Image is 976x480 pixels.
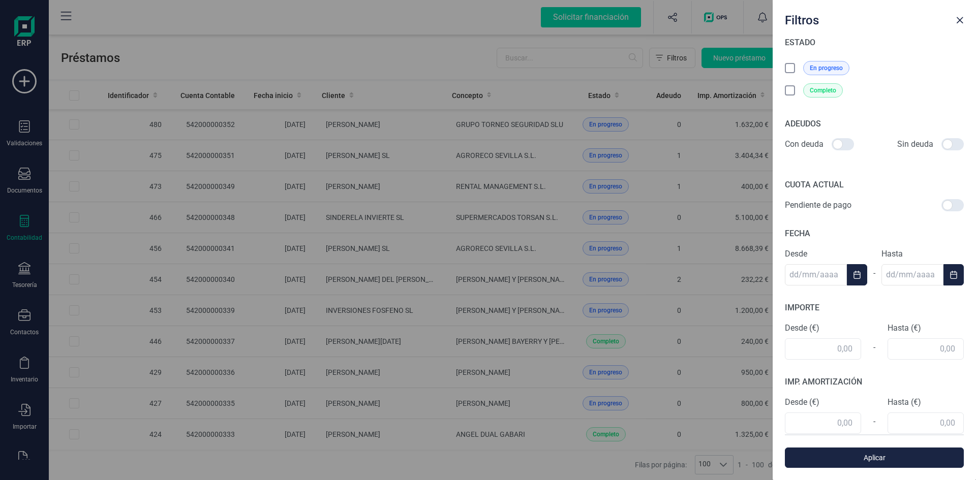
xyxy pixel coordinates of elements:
span: Aplicar [797,453,952,463]
span: FECHA [785,229,810,238]
input: 0,00 [888,338,964,360]
span: En progreso [810,63,843,73]
button: Close [952,12,968,28]
input: 0,00 [888,412,964,434]
button: Choose Date [847,264,867,285]
span: IMPORTE [785,303,819,312]
label: Hasta (€) [888,396,964,408]
span: ESTADO [785,38,815,47]
label: Hasta [881,248,964,260]
button: Choose Date [943,264,964,285]
span: CUOTA ACTUAL [785,180,844,189]
button: Aplicar [785,447,964,468]
span: Con deuda [785,138,823,150]
label: Desde (€) [785,322,861,334]
span: ADEUDOS [785,119,821,129]
div: - [861,409,888,434]
span: IMP. AMORTIZACIÓN [785,377,862,387]
span: Completo [810,86,836,95]
input: 0,00 [785,338,861,360]
label: Desde [785,248,867,260]
span: Sin deuda [897,138,933,150]
div: - [867,261,881,285]
input: dd/mm/aaaa [881,264,943,285]
span: Pendiente de pago [785,199,851,211]
input: 0,00 [785,412,861,434]
label: Desde (€) [785,396,861,408]
label: Hasta (€) [888,322,964,334]
div: - [861,335,888,360]
input: dd/mm/aaaa [785,264,847,285]
div: Filtros [781,8,952,28]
